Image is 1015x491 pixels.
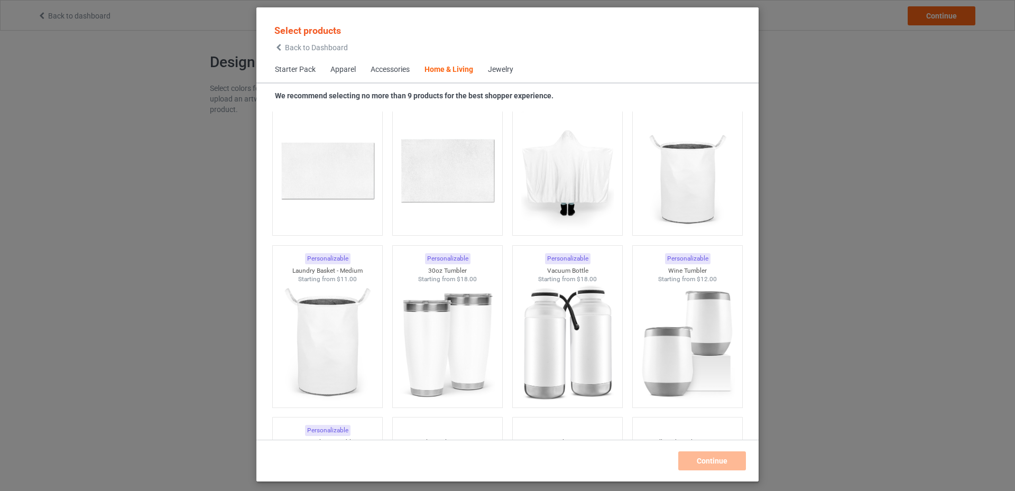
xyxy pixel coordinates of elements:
div: Personalizable [305,253,350,264]
div: Personalizable [545,253,590,264]
div: Apparel [330,64,356,75]
div: Vacuum Bottle [513,266,623,275]
img: regular.jpg [640,112,735,230]
div: Starting from [273,275,383,284]
div: Laundry Basket - Medium [273,266,383,275]
img: regular.jpg [400,284,495,402]
strong: We recommend selecting no more than 9 products for the best shopper experience. [275,91,553,100]
img: regular.jpg [520,112,615,230]
img: regular.jpg [280,112,375,230]
span: $12.00 [697,275,717,283]
div: Jewelry [488,64,513,75]
span: $18.00 [457,275,477,283]
div: Starting from [393,275,503,284]
div: Wine Tumbler [633,266,743,275]
img: regular.jpg [520,284,615,402]
div: 20oz Glitter Tumbler [273,438,383,447]
span: Back to Dashboard [285,43,348,52]
span: $11.00 [337,275,357,283]
div: Scalloped Acrylic Ornament [633,438,743,447]
div: Star Acrylic Ornament [513,438,623,447]
div: Personalizable [425,253,470,264]
div: Starting from [513,275,623,284]
div: Starting from [633,275,743,284]
span: Starter Pack [267,57,323,82]
div: Home & Living [425,64,473,75]
img: regular.jpg [280,284,375,402]
div: Personalizable [305,425,350,436]
img: regular.jpg [400,112,495,230]
div: Personalizable [665,253,710,264]
div: Circle Acrylic Ornament [393,438,503,447]
img: regular.jpg [640,284,735,402]
span: Select products [274,25,341,36]
div: 30oz Tumbler [393,266,503,275]
div: Accessories [371,64,410,75]
span: $18.00 [577,275,597,283]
